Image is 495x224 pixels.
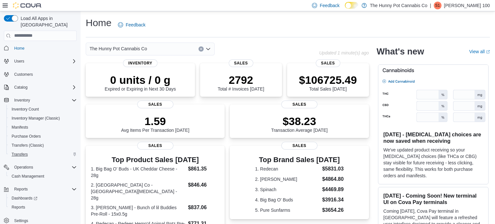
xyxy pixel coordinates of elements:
p: [PERSON_NAME] 100 [444,2,490,9]
a: Home [12,44,27,52]
span: Users [14,59,24,64]
span: Customers [12,70,77,78]
p: We've updated product receiving so your [MEDICAL_DATA] choices (like THCa or CBG) stay visible fo... [383,147,483,179]
span: Inventory [14,98,30,103]
button: Inventory Manager (Classic) [6,114,79,123]
a: Transfers (Classic) [9,141,46,149]
dt: 4. Big Bag O' Buds [255,197,319,203]
dt: 1. Redecan [255,166,319,172]
span: Reports [14,187,28,192]
button: Operations [1,163,79,172]
dt: 2. [PERSON_NAME] [255,176,319,182]
a: View allExternal link [469,49,490,54]
span: Dashboards [9,194,77,202]
button: Inventory Count [6,105,79,114]
button: Operations [12,163,36,171]
span: The Hunny Pot Cannabis Co [90,45,147,53]
div: Expired or Expiring in Next 30 Days [105,73,176,92]
span: Catalog [14,85,27,90]
p: 2792 [218,73,264,86]
a: Feedback [115,18,148,31]
button: Purchase Orders [6,132,79,141]
button: Reports [1,185,79,194]
button: Transfers (Classic) [6,141,79,150]
dd: $861.35 [188,165,219,173]
span: Transfers (Classic) [12,143,44,148]
a: Reports [9,203,28,211]
span: Catalog [12,83,77,91]
span: Inventory Count [9,105,77,113]
span: Transfers [12,152,28,157]
span: Feedback [126,22,145,28]
button: Open list of options [206,46,211,52]
span: S1 [435,2,440,9]
a: Inventory Count [9,105,42,113]
span: Feedback [320,2,339,9]
dd: $4469.89 [322,186,344,193]
dd: $846.46 [188,181,219,189]
img: Cova [13,2,42,9]
span: Home [12,44,77,52]
svg: External link [486,50,490,54]
button: Home [1,44,79,53]
div: Transaction Average [DATE] [271,115,328,133]
button: Cash Management [6,172,79,181]
button: Manifests [6,123,79,132]
dd: $5831.03 [322,165,344,173]
span: Sales [281,142,317,150]
span: Sales [281,101,317,108]
span: Inventory [123,59,158,67]
p: $106725.49 [299,73,357,86]
p: The Hunny Pot Cannabis Co [370,2,427,9]
dt: 3. [PERSON_NAME] - Bunch of lil Buddies Pre-Roll - 15x0.5g [91,204,185,217]
p: | [430,2,431,9]
a: Purchase Orders [9,132,44,140]
a: Dashboards [6,194,79,203]
span: Cash Management [9,172,77,180]
span: Users [12,57,77,65]
span: Transfers [9,151,77,158]
span: Reports [12,205,25,210]
button: Users [12,57,27,65]
h3: Top Product Sales [DATE] [91,156,219,164]
button: Catalog [1,83,79,92]
h1: Home [86,16,112,29]
a: Inventory Manager (Classic) [9,114,63,122]
a: Dashboards [9,194,40,202]
button: Customers [1,70,79,79]
p: Updated 1 minute(s) ago [319,50,369,55]
dd: $837.06 [188,204,219,211]
button: Inventory [12,96,33,104]
h3: [DATE] - Coming Soon! New terminal UI on Cova Pay terminals [383,192,483,205]
span: Reports [9,203,77,211]
span: Reports [12,185,77,193]
span: Manifests [12,125,28,130]
span: Sales [137,142,173,150]
button: Inventory [1,96,79,105]
span: Purchase Orders [9,132,77,140]
span: Customers [14,72,33,77]
h3: Top Brand Sales [DATE] [255,156,344,164]
a: Manifests [9,123,31,131]
button: Reports [12,185,30,193]
span: Home [14,46,24,51]
span: Sales [229,59,253,67]
span: Inventory Count [12,107,39,112]
dd: $3916.34 [322,196,344,204]
span: Inventory [12,96,77,104]
dt: 3. Spinach [255,186,319,193]
span: Transfers (Classic) [9,141,77,149]
button: Reports [6,203,79,212]
dd: $3654.26 [322,206,344,214]
button: Clear input [199,46,204,52]
span: Load All Apps in [GEOGRAPHIC_DATA] [18,15,77,28]
div: Total # Invoices [DATE] [218,73,264,92]
span: Dashboards [12,196,37,201]
span: Inventory Manager (Classic) [9,114,77,122]
dd: $4864.80 [322,175,344,183]
span: Operations [14,165,33,170]
input: Dark Mode [345,2,358,9]
dt: 2. [GEOGRAPHIC_DATA] Co - [GEOGRAPHIC_DATA][MEDICAL_DATA] - 28g [91,182,185,201]
a: Cash Management [9,172,47,180]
